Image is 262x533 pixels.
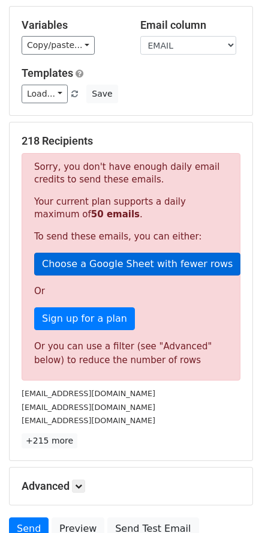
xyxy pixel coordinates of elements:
button: Save [86,85,118,103]
a: Templates [22,67,73,79]
a: Sign up for a plan [34,307,135,330]
h5: Advanced [22,480,240,493]
p: Or [34,285,228,298]
small: [EMAIL_ADDRESS][DOMAIN_NAME] [22,403,155,412]
p: Your current plan supports a daily maximum of . [34,196,228,221]
h5: Email column [140,19,241,32]
a: Choose a Google Sheet with fewer rows [34,253,240,276]
a: Load... [22,85,68,103]
a: +215 more [22,433,77,448]
p: Sorry, you don't have enough daily email credits to send these emails. [34,161,228,186]
small: [EMAIL_ADDRESS][DOMAIN_NAME] [22,416,155,425]
p: To send these emails, you can either: [34,230,228,243]
small: [EMAIL_ADDRESS][DOMAIN_NAME] [22,389,155,398]
h5: Variables [22,19,122,32]
a: Copy/paste... [22,36,95,55]
h5: 218 Recipients [22,134,240,148]
div: Or you can use a filter (see "Advanced" below) to reduce the number of rows [34,340,228,367]
strong: 50 emails [91,209,140,220]
iframe: Chat Widget [202,475,262,533]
